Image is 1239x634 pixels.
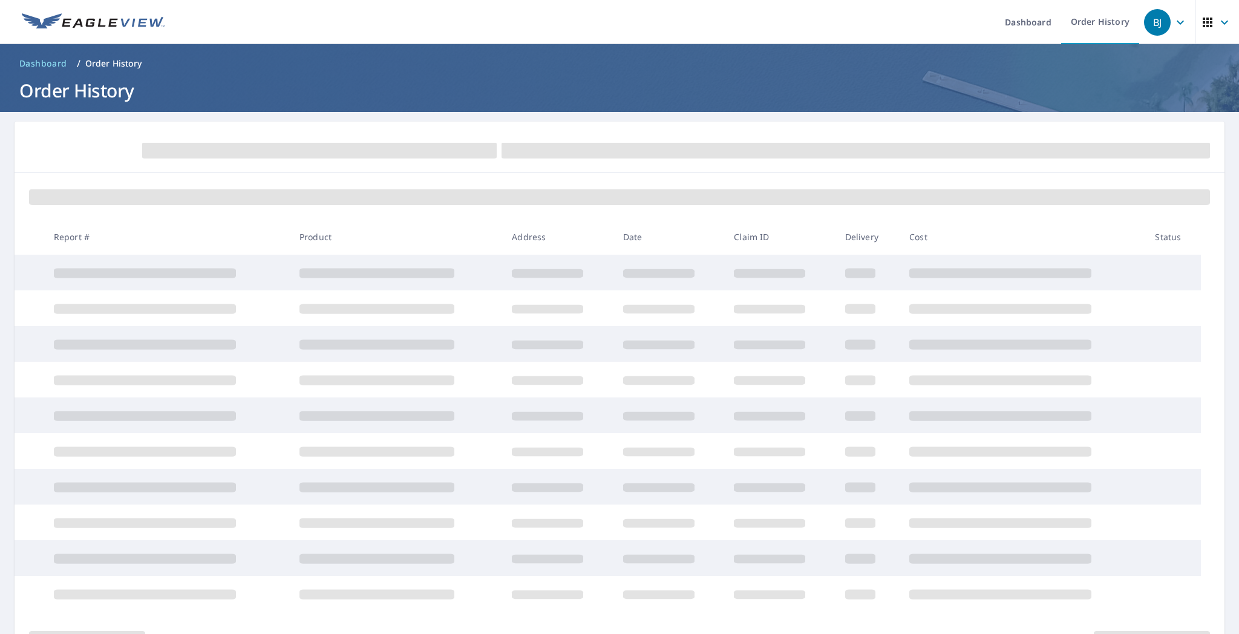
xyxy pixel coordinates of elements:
th: Report # [44,219,290,255]
th: Address [502,219,613,255]
span: Dashboard [19,57,67,70]
th: Cost [900,219,1145,255]
div: BJ [1144,9,1171,36]
th: Status [1145,219,1200,255]
nav: breadcrumb [15,54,1224,73]
li: / [77,56,80,71]
h1: Order History [15,78,1224,103]
th: Delivery [835,219,900,255]
th: Date [613,219,724,255]
img: EV Logo [22,13,165,31]
a: Dashboard [15,54,72,73]
th: Product [290,219,502,255]
p: Order History [85,57,142,70]
th: Claim ID [724,219,835,255]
